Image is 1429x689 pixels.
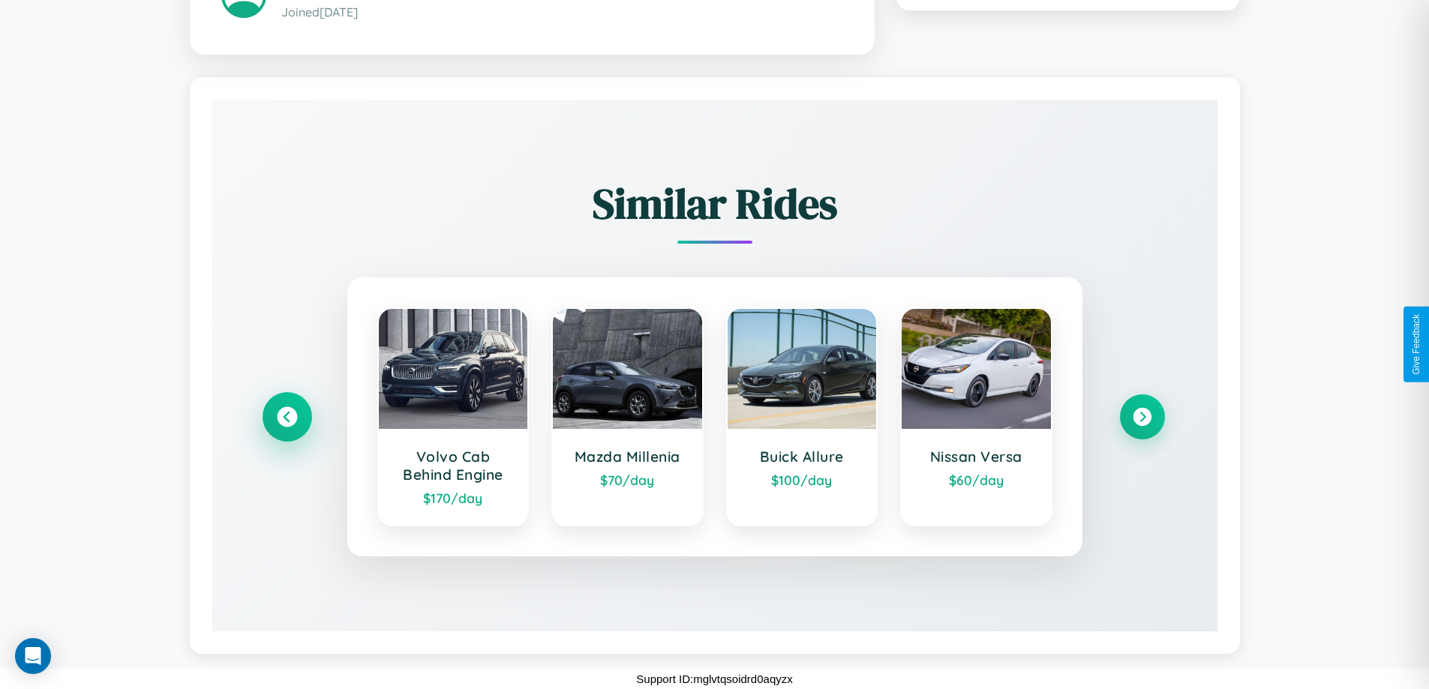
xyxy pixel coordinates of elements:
[15,638,51,674] div: Open Intercom Messenger
[551,307,704,526] a: Mazda Millenia$70/day
[900,307,1052,526] a: Nissan Versa$60/day
[743,472,862,488] div: $ 100 /day
[568,448,687,466] h3: Mazda Millenia
[743,448,862,466] h3: Buick Allure
[636,669,792,689] p: Support ID: mglvtqsoidrd0aqyzx
[281,1,843,23] p: Joined [DATE]
[726,307,878,526] a: Buick Allure$100/day
[1411,314,1421,375] div: Give Feedback
[377,307,530,526] a: Volvo Cab Behind Engine$170/day
[917,472,1036,488] div: $ 60 /day
[917,448,1036,466] h3: Nissan Versa
[265,175,1165,232] h2: Similar Rides
[394,448,513,484] h3: Volvo Cab Behind Engine
[394,490,513,506] div: $ 170 /day
[568,472,687,488] div: $ 70 /day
